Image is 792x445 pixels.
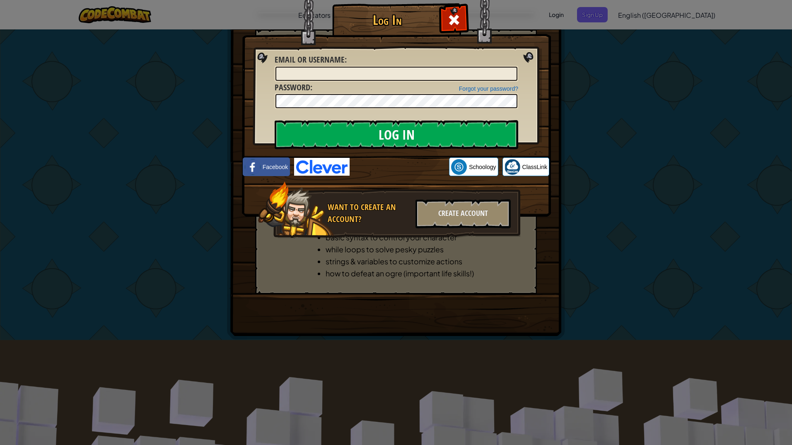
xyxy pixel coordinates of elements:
img: clever-logo-blue.png [294,158,350,176]
img: classlink-logo-small.png [505,159,520,175]
span: Email or Username [275,54,345,65]
iframe: Sign in with Google Dialog [622,8,784,85]
div: Want to create an account? [328,201,410,225]
h1: Log In [334,13,440,27]
img: schoology.png [451,159,467,175]
label: : [275,54,347,66]
label: : [275,82,312,94]
span: ClassLink [522,163,548,171]
iframe: Sign in with Google Button [350,158,449,176]
input: Log In [275,120,518,149]
a: Forgot your password? [459,85,518,92]
span: Schoology [469,163,496,171]
div: Create Account [415,199,511,228]
span: Facebook [263,163,288,171]
span: Password [275,82,310,93]
img: facebook_small.png [245,159,261,175]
